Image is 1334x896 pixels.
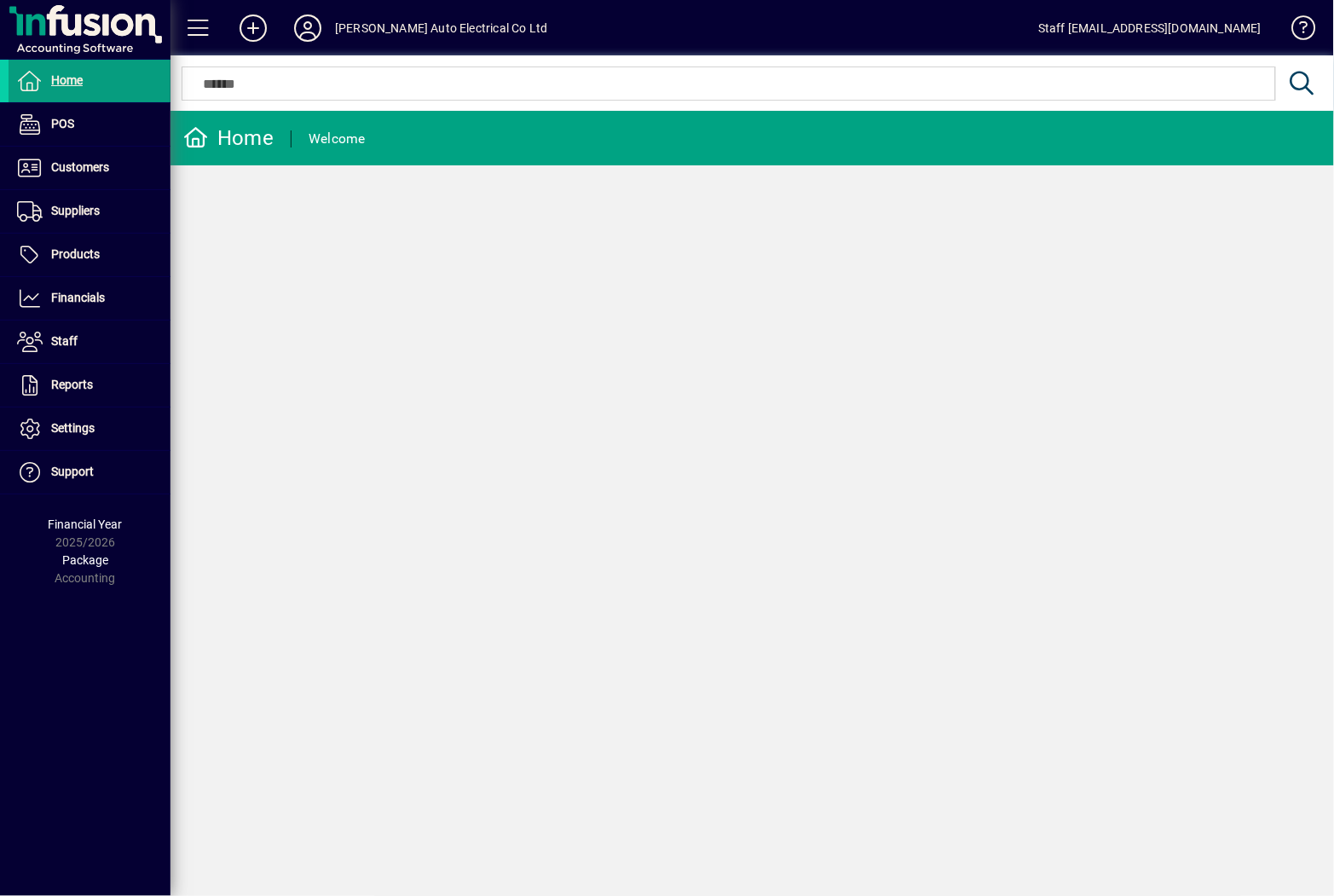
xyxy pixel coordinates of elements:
span: Customers [51,160,109,174]
span: Reports [51,378,93,391]
span: Package [62,553,108,567]
a: Products [9,234,170,276]
a: Suppliers [9,190,170,233]
a: Knowledge Base [1279,3,1313,59]
a: Settings [9,408,170,450]
div: Welcome [309,125,366,153]
a: Financials [9,277,170,320]
div: Home [183,124,274,152]
span: Products [51,247,100,261]
a: Reports [9,364,170,407]
a: POS [9,103,170,146]
a: Support [9,451,170,494]
button: Add [226,13,280,43]
div: Staff [EMAIL_ADDRESS][DOMAIN_NAME] [1038,14,1262,42]
span: Settings [51,421,95,435]
button: Profile [280,13,335,43]
span: Financials [51,291,105,304]
a: Staff [9,321,170,363]
span: Staff [51,334,78,348]
span: Support [51,465,94,478]
div: [PERSON_NAME] Auto Electrical Co Ltd [335,14,547,42]
span: Home [51,73,83,87]
span: Suppliers [51,204,100,217]
span: POS [51,117,74,130]
span: Financial Year [49,517,123,531]
a: Customers [9,147,170,189]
